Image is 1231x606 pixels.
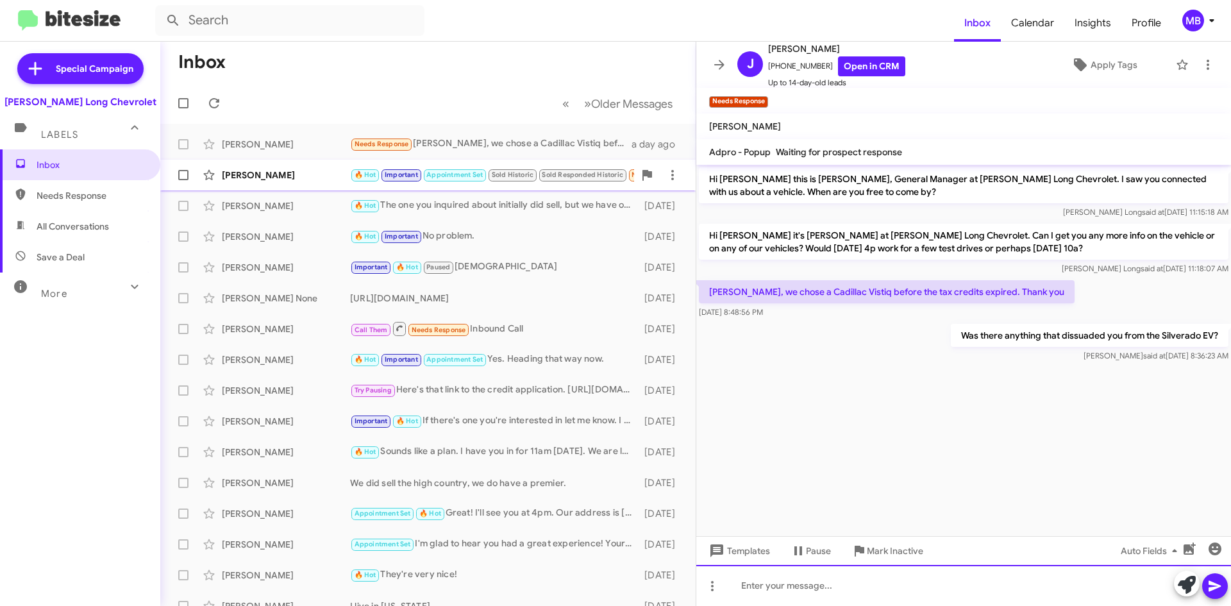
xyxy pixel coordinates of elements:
div: [PERSON_NAME] [222,446,350,459]
span: Needs Response [632,171,686,179]
p: Was there anything that dissuaded you from the Silverado EV? [951,324,1228,347]
div: [PERSON_NAME] [222,384,350,397]
span: Labels [41,129,78,140]
span: Waiting for prospect response [776,146,902,158]
div: [PERSON_NAME] [222,538,350,551]
button: Mark Inactive [841,539,934,562]
span: Sold Historic [492,171,534,179]
div: [DATE] [638,476,685,489]
div: Hi [PERSON_NAME]! I would possibly be interested in selling [350,167,634,182]
p: [PERSON_NAME], we chose a Cadillac Vistiq before the tax credits expired. Thank you [699,280,1075,303]
p: Hi [PERSON_NAME] it's [PERSON_NAME] at [PERSON_NAME] Long Chevrolet. Can I get you any more info ... [699,224,1228,260]
div: [PERSON_NAME] [222,169,350,181]
span: Important [385,232,418,240]
div: Great! I'll see you at 4pm. Our address is [STREET_ADDRESS] [350,506,638,521]
div: [PERSON_NAME] [222,230,350,243]
div: [PERSON_NAME] [222,476,350,489]
span: Templates [707,539,770,562]
div: I'm glad to hear you had a great experience! Your feedback is truly appreciated, if you do need a... [350,537,638,551]
button: MB [1171,10,1217,31]
span: Inbox [954,4,1001,42]
span: Mark Inactive [867,539,923,562]
span: [PERSON_NAME] [709,121,781,132]
div: Here's that link to the credit application. [URL][DOMAIN_NAME] [350,383,638,398]
a: Profile [1121,4,1171,42]
div: [PERSON_NAME] [222,353,350,366]
div: [PERSON_NAME] Long Chevrolet [4,96,156,108]
div: No problem. [350,229,638,244]
div: MB [1182,10,1204,31]
span: [PERSON_NAME] Long [DATE] 11:18:07 AM [1062,264,1228,273]
span: [DATE] 8:48:56 PM [699,307,763,317]
nav: Page navigation example [555,90,680,117]
div: [PERSON_NAME] [222,569,350,582]
div: They're very nice! [350,568,638,582]
span: 🔥 Hot [355,355,376,364]
span: Pause [806,539,831,562]
div: [PERSON_NAME] [222,261,350,274]
button: Next [576,90,680,117]
span: Important [355,263,388,271]
span: Needs Response [355,140,409,148]
div: [DEMOGRAPHIC_DATA] [350,260,638,274]
div: [PERSON_NAME] [222,415,350,428]
span: Appointment Set [426,171,483,179]
div: [DATE] [638,323,685,335]
span: Auto Fields [1121,539,1182,562]
span: Save a Deal [37,251,85,264]
a: Special Campaign [17,53,144,84]
span: Older Messages [591,97,673,111]
span: 🔥 Hot [355,448,376,456]
span: said at [1143,351,1166,360]
small: Needs Response [709,96,768,108]
div: We did sell the high country, we do have a premier. [350,476,638,489]
span: Paused [426,263,450,271]
input: Search [155,5,424,36]
a: Calendar [1001,4,1064,42]
span: Up to 14-day-old leads [768,76,905,89]
span: More [41,288,67,299]
div: [DATE] [638,261,685,274]
div: [DATE] [638,538,685,551]
span: Appointment Set [355,540,411,548]
span: said at [1142,207,1164,217]
div: [PERSON_NAME] [222,507,350,520]
div: Sounds like a plan. I have you in for 11am [DATE]. We are located at [STREET_ADDRESS] [350,444,638,459]
span: 🔥 Hot [419,509,441,518]
span: Call Them [355,326,388,334]
span: Appointment Set [355,509,411,518]
span: [PERSON_NAME] [768,41,905,56]
button: Pause [780,539,841,562]
div: [PERSON_NAME] None [222,292,350,305]
span: [PERSON_NAME] Long [DATE] 11:15:18 AM [1063,207,1228,217]
span: Important [385,171,418,179]
div: [PERSON_NAME], we chose a Cadillac Vistiq before the tax credits expired. Thank you [350,137,632,151]
div: [DATE] [638,384,685,397]
div: The one you inquired about initially did sell, but we have other options, so here's more info: [U... [350,198,638,213]
div: [DATE] [638,446,685,459]
button: Templates [696,539,780,562]
p: Hi [PERSON_NAME] this is [PERSON_NAME], General Manager at [PERSON_NAME] Long Chevrolet. I saw yo... [699,167,1228,203]
span: Important [355,417,388,425]
span: Inbox [37,158,146,171]
span: Needs Response [412,326,466,334]
a: Insights [1064,4,1121,42]
span: [PHONE_NUMBER] [768,56,905,76]
span: Appointment Set [426,355,483,364]
div: [PERSON_NAME] [222,323,350,335]
span: Sold Responded Historic [542,171,623,179]
span: 🔥 Hot [396,417,418,425]
div: a day ago [632,138,685,151]
span: « [562,96,569,112]
button: Auto Fields [1110,539,1193,562]
span: Adpro - Popup [709,146,771,158]
h1: Inbox [178,52,226,72]
span: [PERSON_NAME] [DATE] 8:36:23 AM [1084,351,1228,360]
button: Apply Tags [1038,53,1169,76]
div: [URL][DOMAIN_NAME] [350,292,638,305]
div: If there's one you're interested in let me know. I have quite a lot of inventory. The easiest thi... [350,414,638,428]
span: Needs Response [37,189,146,202]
